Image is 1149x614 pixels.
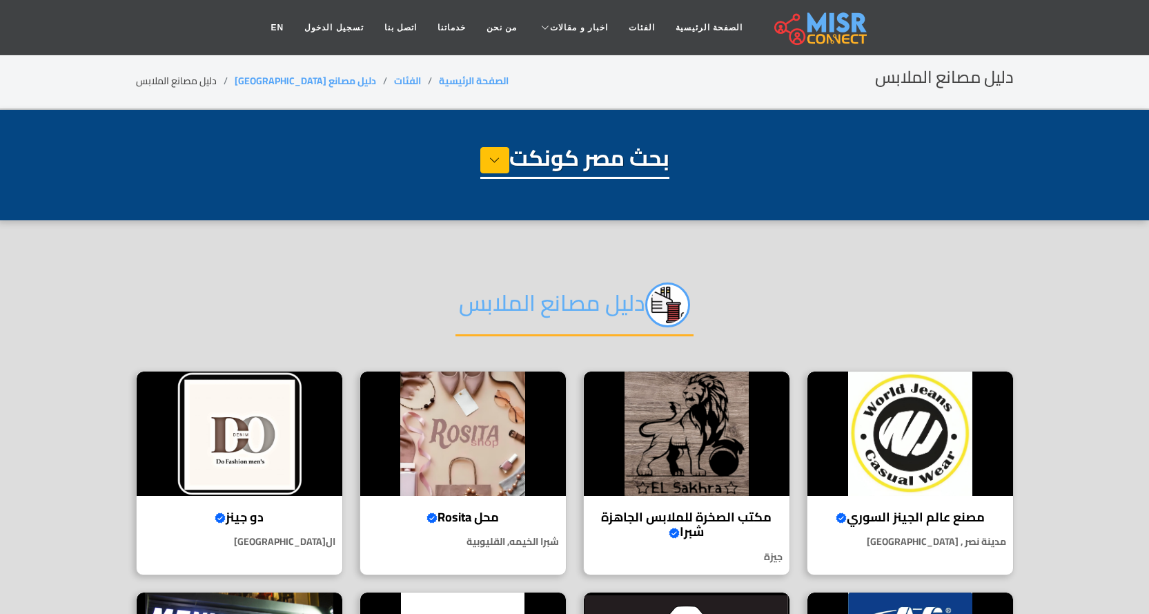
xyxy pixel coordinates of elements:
img: jc8qEEzyi89FPzAOrPPq.png [645,282,690,327]
a: من نحن [476,15,527,41]
a: EN [261,15,295,41]
img: دو جينز [137,372,342,496]
p: مدينة نصر , [GEOGRAPHIC_DATA] [807,535,1013,549]
a: مكتب الصخرة للملابس الجاهزة شبرا مكتب الصخرة للملابس الجاهزة شبرا جيزة [575,371,798,575]
p: ال[GEOGRAPHIC_DATA] [137,535,342,549]
h4: مكتب الصخرة للملابس الجاهزة شبرا [594,510,779,539]
a: دو جينز دو جينز ال[GEOGRAPHIC_DATA] [128,371,351,575]
a: الصفحة الرئيسية [439,72,509,90]
span: اخبار و مقالات [550,21,608,34]
a: مصنع عالم الجينز السوري مصنع عالم الجينز السوري مدينة نصر , [GEOGRAPHIC_DATA] [798,371,1022,575]
li: دليل مصانع الملابس [136,74,235,88]
a: دليل مصانع [GEOGRAPHIC_DATA] [235,72,376,90]
a: الفئات [394,72,421,90]
svg: Verified account [836,512,847,524]
img: مكتب الصخرة للملابس الجاهزة شبرا [584,372,789,496]
a: تسجيل الدخول [294,15,373,41]
a: الفئات [618,15,665,41]
a: خدماتنا [427,15,476,41]
h2: دليل مصانع الملابس [455,282,694,336]
img: main.misr_connect [774,10,867,45]
svg: Verified account [669,528,680,539]
img: مصنع عالم الجينز السوري [807,372,1013,496]
p: جيزة [584,550,789,564]
img: محل Rosita [360,372,566,496]
h1: بحث مصر كونكت [480,144,669,179]
h4: محل Rosita [371,510,556,525]
a: محل Rosita محل Rosita شبرا الخيمه, القليوبية [351,371,575,575]
h2: دليل مصانع الملابس [875,68,1014,88]
p: شبرا الخيمه, القليوبية [360,535,566,549]
svg: Verified account [215,512,226,524]
h4: مصنع عالم الجينز السوري [818,510,1003,525]
svg: Verified account [426,512,438,524]
a: اخبار و مقالات [527,15,618,41]
a: الصفحة الرئيسية [665,15,753,41]
h4: دو جينز [147,510,332,525]
a: اتصل بنا [374,15,427,41]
